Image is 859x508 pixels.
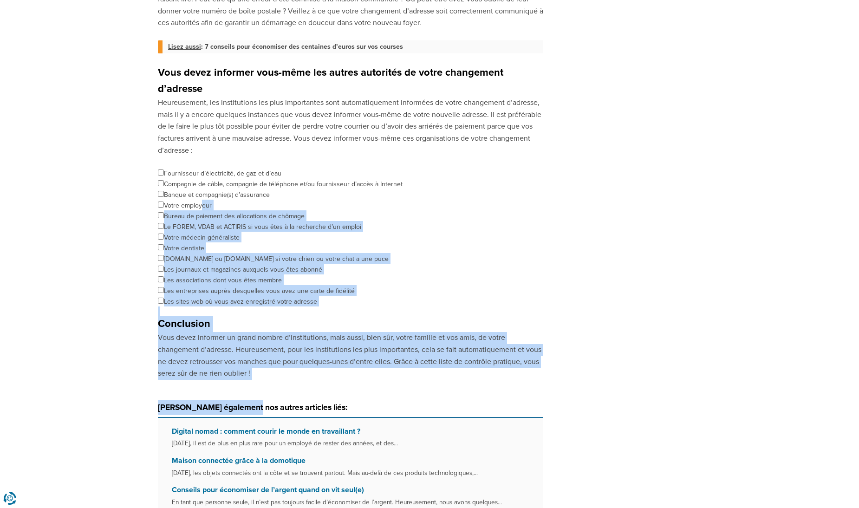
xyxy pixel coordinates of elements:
small: En tant que personne seule, il n’est pas toujours facile d’économiser de l’argent. Heureusement, ... [172,498,502,506]
a: Lisez aussi: 7 conseils pour économiser des centaines d’euros sur vos courses [168,40,543,53]
strong: Conclusion [158,318,210,330]
p: Vous devez informer un grand nombre d’institutions, mais aussi, bien sûr, votre famille et vos am... [158,332,543,379]
p: Heureusement, les institutions les plus importantes sont automatiquement informées de votre chang... [158,97,543,156]
h3: [PERSON_NAME] également nos autres articles liés: [158,400,543,418]
a: Maison connectée grâce à la domotique [172,456,306,465]
a: Conseils pour économiser de l’argent quand on vit seul(e) [172,485,364,495]
a: Digital nomad : comment courir le monde en travaillant ? [172,427,360,436]
span: Lisez aussi [168,43,201,51]
small: [DATE], les objets connectés ont la côte et se trouvent partout. Mais au-delà de ces produits tec... [172,469,478,477]
strong: Vous devez informer vous-même les autres autorités de votre changement d’adresse [158,66,503,95]
small: [DATE], il est de plus en plus rare pour un employé de rester des années, et des... [172,439,398,447]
